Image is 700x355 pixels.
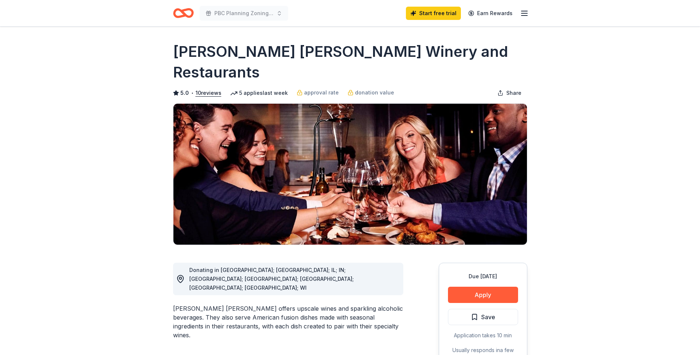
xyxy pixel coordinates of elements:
[173,304,403,340] div: [PERSON_NAME] [PERSON_NAME] offers upscale wines and sparkling alcoholic beverages. They also ser...
[492,86,527,100] button: Share
[506,89,521,97] span: Share
[406,7,461,20] a: Start free trial
[448,331,518,340] div: Application takes 10 min
[214,9,273,18] span: PBC Planning Zoning & Building's United Way Online Silent Auction
[304,88,339,97] span: approval rate
[200,6,288,21] button: PBC Planning Zoning & Building's United Way Online Silent Auction
[173,41,527,83] h1: [PERSON_NAME] [PERSON_NAME] Winery and Restaurants
[448,287,518,303] button: Apply
[180,89,189,97] span: 5.0
[196,89,221,97] button: 10reviews
[230,89,288,97] div: 5 applies last week
[348,88,394,97] a: donation value
[189,267,354,291] span: Donating in [GEOGRAPHIC_DATA]; [GEOGRAPHIC_DATA]; IL; IN; [GEOGRAPHIC_DATA]; [GEOGRAPHIC_DATA]; [...
[297,88,339,97] a: approval rate
[448,272,518,281] div: Due [DATE]
[464,7,517,20] a: Earn Rewards
[355,88,394,97] span: donation value
[481,312,495,322] span: Save
[173,104,527,245] img: Image for Cooper's Hawk Winery and Restaurants
[173,4,194,22] a: Home
[191,90,193,96] span: •
[448,309,518,325] button: Save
